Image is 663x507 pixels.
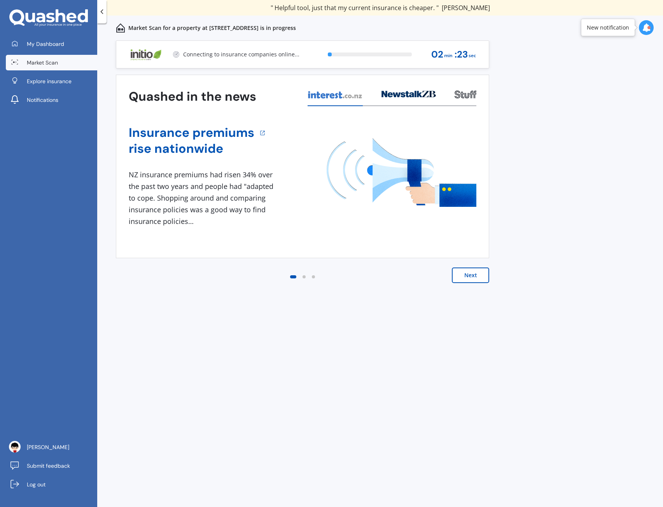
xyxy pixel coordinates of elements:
a: Notifications [6,92,97,108]
h3: Quashed in the news [129,89,256,105]
a: Market Scan [6,55,97,70]
span: : 23 [455,49,468,60]
img: ACg8ocI8Hgyn26c-1nOo_2SuJTXnnqyMMJnVBa4dfpC-PNuoeA6E1m0=s96-c [9,441,21,453]
img: home-and-contents.b802091223b8502ef2dd.svg [116,23,125,33]
a: Submit feedback [6,458,97,474]
a: My Dashboard [6,36,97,52]
div: New notification [587,24,629,31]
span: 02 [431,49,443,60]
span: min [444,51,453,61]
span: Log out [27,481,45,488]
span: My Dashboard [27,40,64,48]
span: Explore insurance [27,77,72,85]
a: [PERSON_NAME] [6,439,97,455]
a: rise nationwide [129,141,254,157]
span: [PERSON_NAME] [27,443,69,451]
p: Connecting to insurance companies online... [183,51,299,58]
span: Notifications [27,96,58,104]
span: Submit feedback [27,462,70,470]
a: Explore insurance [6,73,97,89]
p: Market Scan for a property at [STREET_ADDRESS] is in progress [128,24,296,32]
button: Next [452,267,489,283]
div: NZ insurance premiums had risen 34% over the past two years and people had "adapted to cope. Shop... [129,169,276,227]
img: media image [327,138,476,207]
span: Market Scan [27,59,58,66]
span: sec [469,51,476,61]
a: Log out [6,477,97,492]
a: Insurance premiums [129,125,254,141]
